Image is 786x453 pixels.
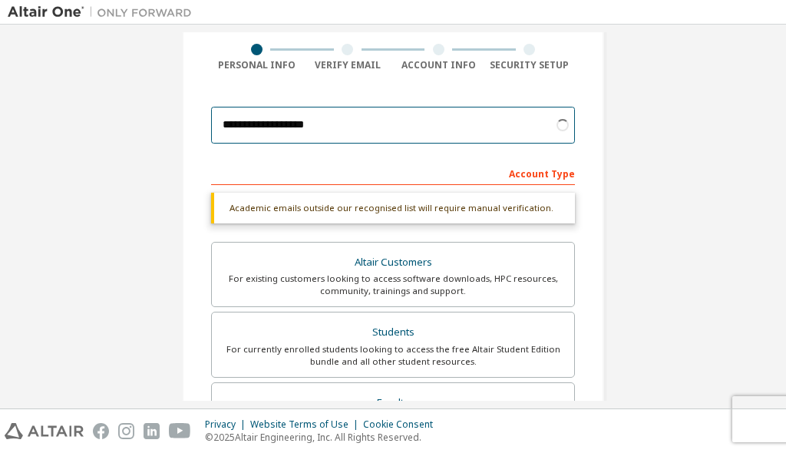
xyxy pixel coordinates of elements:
[221,273,565,297] div: For existing customers looking to access software downloads, HPC resources, community, trainings ...
[302,59,394,71] div: Verify Email
[144,423,160,439] img: linkedin.svg
[205,418,250,431] div: Privacy
[205,431,442,444] p: © 2025 Altair Engineering, Inc. All Rights Reserved.
[211,160,575,185] div: Account Type
[118,423,134,439] img: instagram.svg
[93,423,109,439] img: facebook.svg
[221,322,565,343] div: Students
[250,418,363,431] div: Website Terms of Use
[5,423,84,439] img: altair_logo.svg
[221,343,565,368] div: For currently enrolled students looking to access the free Altair Student Edition bundle and all ...
[393,59,484,71] div: Account Info
[484,59,576,71] div: Security Setup
[363,418,442,431] div: Cookie Consent
[221,252,565,273] div: Altair Customers
[211,59,302,71] div: Personal Info
[211,193,575,223] div: Academic emails outside our recognised list will require manual verification.
[169,423,191,439] img: youtube.svg
[8,5,200,20] img: Altair One
[221,392,565,414] div: Faculty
